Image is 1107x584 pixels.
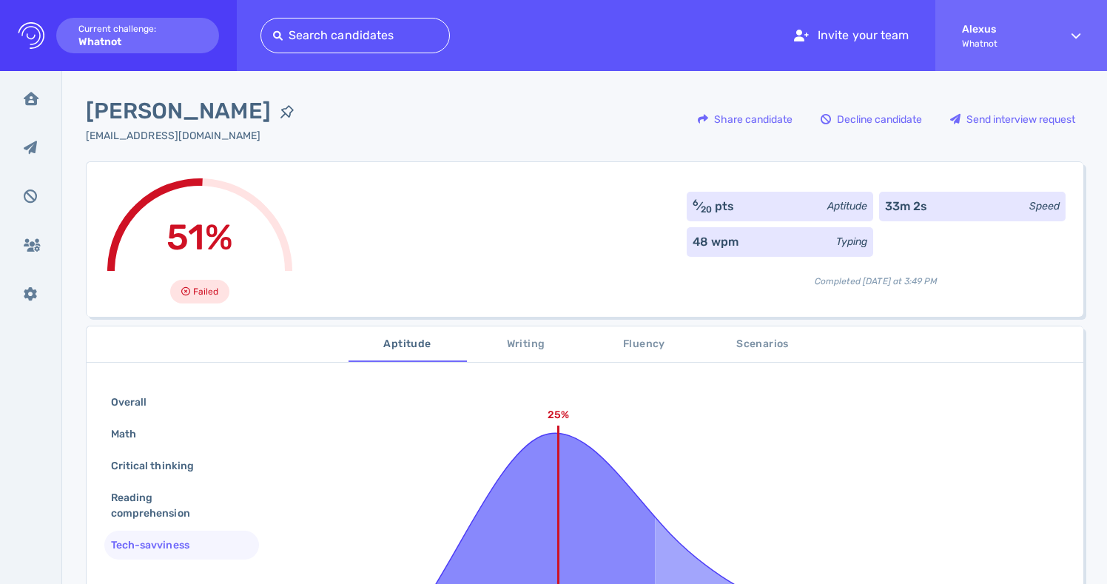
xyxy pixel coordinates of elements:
[1029,198,1060,214] div: Speed
[943,102,1083,136] div: Send interview request
[86,95,271,128] span: [PERSON_NAME]
[942,101,1083,137] button: Send interview request
[827,198,867,214] div: Aptitude
[108,392,164,413] div: Overall
[193,283,218,301] span: Failed
[693,233,738,251] div: 48 wpm
[813,102,929,136] div: Decline candidate
[693,198,734,215] div: ⁄ pts
[476,335,576,354] span: Writing
[713,335,813,354] span: Scenarios
[962,23,1045,36] strong: Alexus
[962,38,1045,49] span: Whatnot
[690,101,801,137] button: Share candidate
[357,335,458,354] span: Aptitude
[108,455,212,477] div: Critical thinking
[836,234,867,249] div: Typing
[693,198,699,208] sup: 6
[594,335,695,354] span: Fluency
[687,263,1066,288] div: Completed [DATE] at 3:49 PM
[108,534,207,556] div: Tech-savviness
[86,128,303,144] div: Click to copy the email address
[108,487,243,524] div: Reading comprehension
[885,198,927,215] div: 33m 2s
[701,204,712,215] sub: 20
[690,102,800,136] div: Share candidate
[166,216,232,258] span: 51%
[548,409,569,421] text: 25%
[108,423,154,445] div: Math
[812,101,930,137] button: Decline candidate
